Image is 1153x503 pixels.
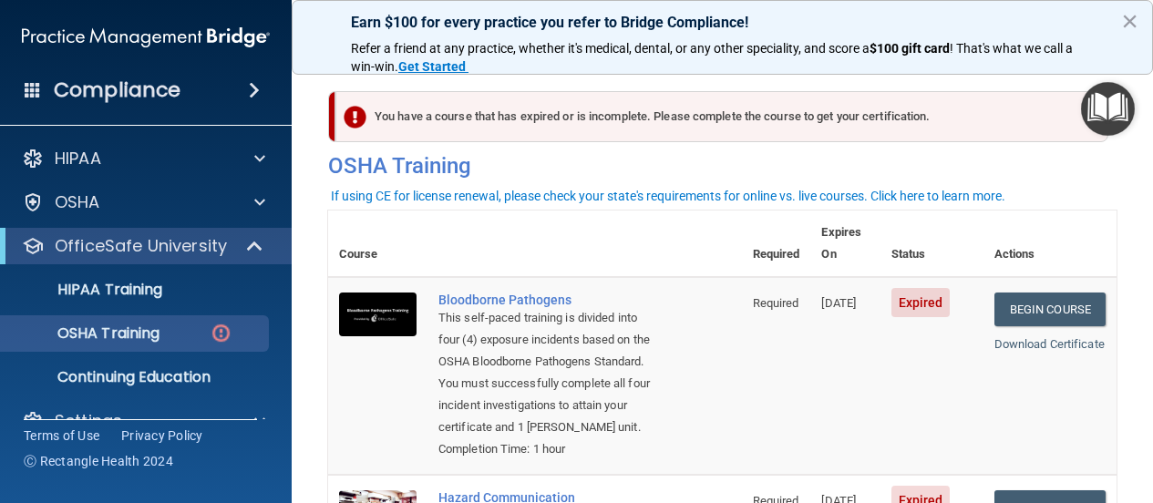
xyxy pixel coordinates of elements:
img: PMB logo [22,19,270,56]
a: Bloodborne Pathogens [438,293,651,307]
a: Terms of Use [24,426,99,445]
p: HIPAA [55,148,101,169]
button: Close [1121,6,1138,36]
a: Privacy Policy [121,426,203,445]
th: Required [742,210,811,277]
a: Settings [22,410,265,432]
p: OSHA [55,191,100,213]
th: Course [328,210,427,277]
h4: OSHA Training [328,153,1117,179]
button: Open Resource Center [1081,82,1135,136]
th: Expires On [810,210,880,277]
button: If using CE for license renewal, please check your state's requirements for online vs. live cours... [328,187,1008,205]
a: OSHA [22,191,265,213]
p: HIPAA Training [12,281,162,299]
span: Required [753,296,799,310]
th: Actions [983,210,1117,277]
strong: $100 gift card [870,41,950,56]
p: Earn $100 for every practice you refer to Bridge Compliance! [351,14,1094,31]
span: Refer a friend at any practice, whether it's medical, dental, or any other speciality, and score a [351,41,870,56]
p: OfficeSafe University [55,235,227,257]
a: HIPAA [22,148,265,169]
p: Settings [55,410,122,432]
p: Continuing Education [12,368,261,386]
div: If using CE for license renewal, please check your state's requirements for online vs. live cours... [331,190,1005,202]
a: Get Started [398,59,468,74]
a: Download Certificate [994,337,1105,351]
a: OfficeSafe University [22,235,264,257]
div: This self-paced training is divided into four (4) exposure incidents based on the OSHA Bloodborne... [438,307,651,438]
span: Expired [891,288,951,317]
h4: Compliance [54,77,180,103]
span: ! That's what we call a win-win. [351,41,1076,74]
div: Completion Time: 1 hour [438,438,651,460]
strong: Get Started [398,59,466,74]
img: danger-circle.6113f641.png [210,322,232,344]
span: Ⓒ Rectangle Health 2024 [24,452,173,470]
span: [DATE] [821,296,856,310]
p: OSHA Training [12,324,160,343]
th: Status [880,210,983,277]
a: Begin Course [994,293,1106,326]
img: exclamation-circle-solid-danger.72ef9ffc.png [344,106,366,128]
div: You have a course that has expired or is incomplete. Please complete the course to get your certi... [335,91,1108,142]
